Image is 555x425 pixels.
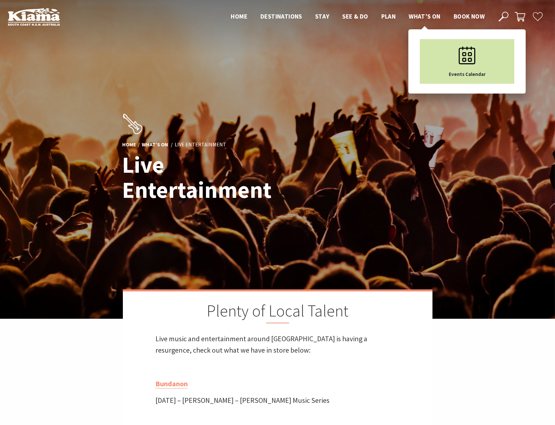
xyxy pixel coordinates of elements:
span: Plan [381,12,396,20]
h1: Live Entertainment [122,153,306,203]
a: Home [122,141,136,149]
img: Kiama Logo [8,8,60,26]
span: Book now [454,12,485,20]
h2: Plenty of Local Talent [155,301,400,323]
span: See & Do [342,12,368,20]
a: What’s On [142,141,168,149]
li: Live Entertainment [175,141,226,149]
nav: Main Menu [224,11,491,22]
a: Bundanon [155,379,188,388]
span: What’s On [409,12,441,20]
span: Destinations [260,12,302,20]
span: Home [231,12,247,20]
p: [DATE] – [PERSON_NAME] – [PERSON_NAME] Music Series [155,395,400,406]
p: Live music and entertainment around [GEOGRAPHIC_DATA] is having a resurgence, check out what we h... [155,333,400,356]
span: Events Calendar [449,71,486,77]
span: Stay [315,12,329,20]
